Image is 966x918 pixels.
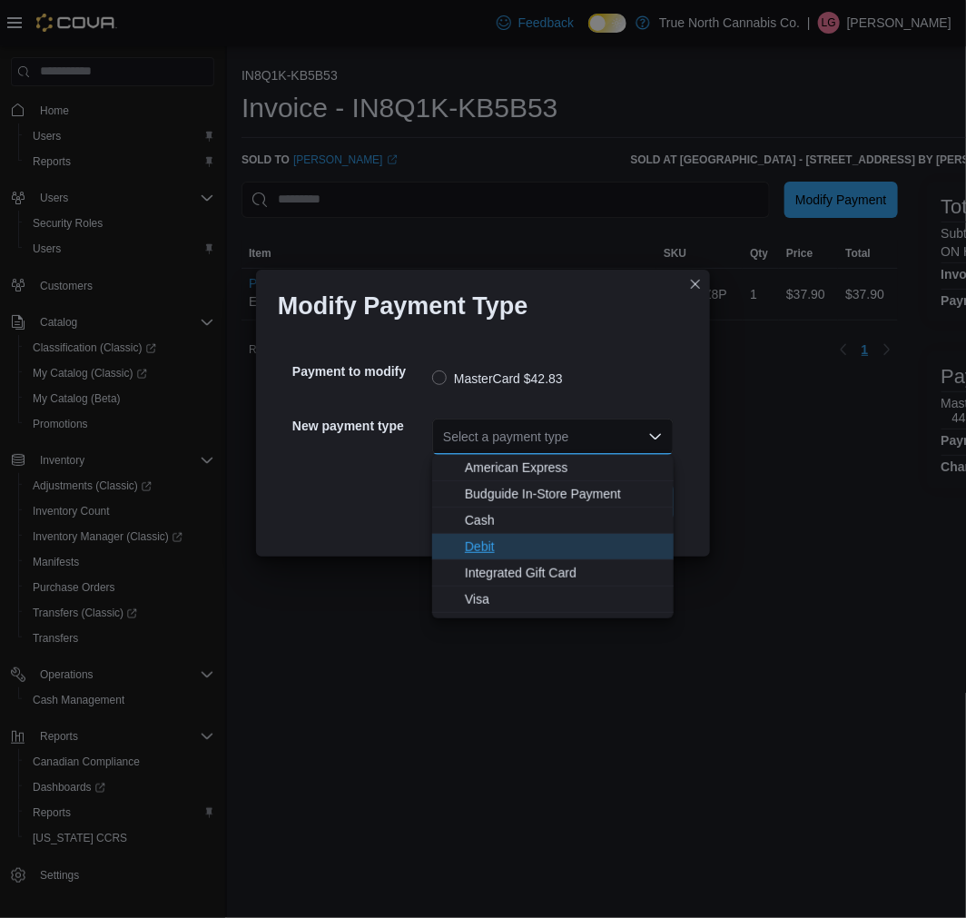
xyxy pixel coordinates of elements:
button: Cash [432,508,674,534]
span: Cash [465,511,663,529]
button: Visa [432,587,674,613]
button: Budguide In-Store Payment [432,481,674,508]
div: Choose from the following options [432,455,674,613]
button: Integrated Gift Card [432,560,674,587]
button: American Express [432,455,674,481]
span: Debit [465,538,663,556]
h1: Modify Payment Type [278,291,528,321]
button: Closes this modal window [685,273,706,295]
span: American Express [465,459,663,477]
span: Budguide In-Store Payment [465,485,663,503]
label: MasterCard $42.83 [432,368,563,390]
h5: Payment to modify [292,353,429,390]
button: Debit [432,534,674,560]
button: Close list of options [648,429,663,444]
input: Accessible screen reader label [443,426,445,448]
span: Integrated Gift Card [465,564,663,582]
h5: New payment type [292,408,429,444]
span: Visa [465,590,663,608]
